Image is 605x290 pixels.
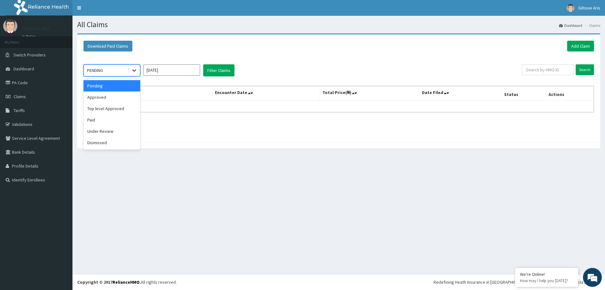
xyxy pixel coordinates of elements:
[14,66,34,72] span: Dashboard
[567,4,574,12] img: User Image
[546,86,594,101] th: Actions
[14,108,25,113] span: Tariffs
[14,52,46,58] span: Switch Providers
[522,64,573,75] input: Search by HMO ID
[583,23,600,28] li: Claims
[520,271,573,277] div: We're Online!
[567,41,594,51] a: Add Claim
[72,274,605,290] footer: All rights reserved.
[22,34,37,39] a: Online
[559,23,582,28] a: Dashboard
[501,86,546,101] th: Status
[14,94,26,99] span: Claims
[143,64,200,76] input: Select Month and Year
[84,137,140,148] div: Dismissed
[419,86,501,101] th: Date Filed
[84,114,140,126] div: Paid
[3,19,17,33] img: User Image
[112,279,140,285] a: RelianceHMO
[84,103,140,114] div: Top level Approved
[576,64,594,75] input: Search
[520,278,573,283] p: How may I help you today?
[212,86,320,101] th: Encounter Date
[203,64,234,76] button: Filter Claims
[434,279,600,285] div: Redefining Heath Insurance in [GEOGRAPHIC_DATA] using Telemedicine and Data Science!
[84,92,140,103] div: Approved
[84,126,140,137] div: Under Review
[87,67,103,74] div: PENDING
[22,26,50,31] p: Giltooe Aris
[84,86,212,101] th: Name
[320,86,419,101] th: Total Price(₦)
[77,279,141,285] strong: Copyright © 2017 .
[578,5,600,11] span: Giltooe Aris
[84,41,132,51] button: Download Paid Claims
[84,80,140,92] div: Pending
[77,21,600,29] h1: All Claims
